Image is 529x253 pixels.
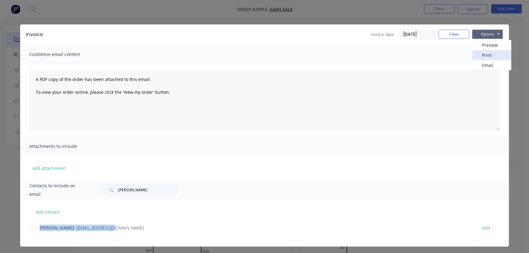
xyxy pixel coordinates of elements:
span: Contacts to include on email [29,182,87,199]
input: Search... [118,184,179,196]
button: Email [472,60,511,70]
button: Preview [472,40,511,50]
button: Print [472,50,511,60]
button: Options [472,30,503,39]
span: Invoice date [371,31,394,38]
span: - [EMAIL_ADDRESS][DOMAIN_NAME] [74,225,144,231]
button: Close [439,30,469,39]
div: Invoice [26,31,43,38]
button: edit [479,224,494,232]
span: [PERSON_NAME] [40,225,74,231]
span: Attachments to include [29,142,97,151]
span: Customise email content [29,50,97,59]
button: add contact [29,207,66,216]
button: add attachment [29,163,68,173]
textarea: A PDF copy of the order has been attached to this email. To view your order online, please click ... [29,70,500,131]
